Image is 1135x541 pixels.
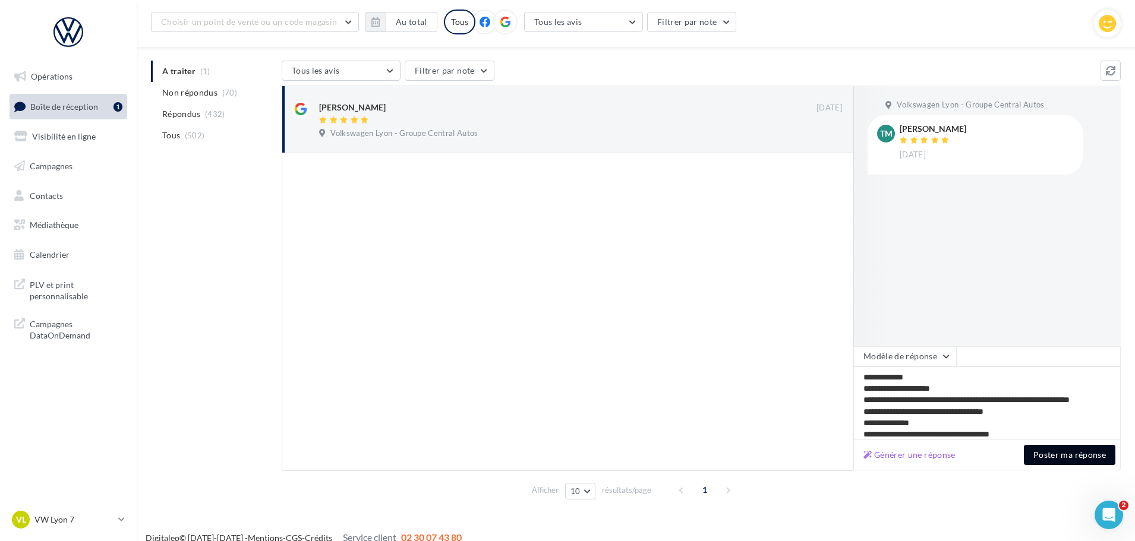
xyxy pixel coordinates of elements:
span: PLV et print personnalisable [30,277,122,302]
button: Tous les avis [524,12,643,32]
span: Choisir un point de vente ou un code magasin [161,17,337,27]
div: [PERSON_NAME] [319,102,386,113]
span: 2 [1119,501,1128,510]
a: Campagnes DataOnDemand [7,311,130,346]
button: Au total [365,12,437,32]
div: 1 [113,102,122,112]
span: Tous les avis [534,17,582,27]
span: 10 [570,486,581,496]
span: [DATE] [816,103,843,113]
a: Visibilité en ligne [7,124,130,149]
span: Volkswagen Lyon - Groupe Central Autos [897,100,1044,110]
span: 1 [695,480,714,499]
div: Tous [444,10,475,34]
a: PLV et print personnalisable [7,272,130,307]
button: Filtrer par note [647,12,737,32]
span: Répondus [162,108,201,120]
span: Visibilité en ligne [32,131,96,141]
span: Tous les avis [292,65,340,75]
a: Opérations [7,64,130,89]
span: Calendrier [30,249,70,260]
a: Médiathèque [7,213,130,238]
span: Contacts [30,190,63,200]
span: Afficher [532,485,559,496]
a: Campagnes [7,154,130,179]
span: Opérations [31,71,72,81]
button: Choisir un point de vente ou un code magasin [151,12,359,32]
button: Générer une réponse [859,448,960,462]
a: VL VW Lyon 7 [10,508,127,531]
a: Boîte de réception1 [7,94,130,119]
span: (432) [205,109,225,119]
span: VL [16,514,26,526]
span: TM [880,128,893,140]
button: Modèle de réponse [853,346,957,366]
button: 10 [565,483,595,499]
span: Volkswagen Lyon - Groupe Central Autos [330,128,478,139]
span: (70) [222,88,237,97]
span: [DATE] [900,150,926,160]
iframe: Intercom live chat [1095,501,1123,529]
span: Médiathèque [30,220,78,230]
span: (502) [185,131,205,140]
div: [PERSON_NAME] [900,125,966,133]
button: Tous les avis [282,61,401,81]
span: Boîte de réception [30,101,98,111]
span: Tous [162,129,180,141]
span: résultats/page [602,485,651,496]
a: Calendrier [7,242,130,267]
span: Non répondus [162,87,217,99]
a: Contacts [7,184,130,208]
span: Campagnes [30,161,72,171]
button: Au total [386,12,437,32]
button: Filtrer par note [405,61,494,81]
p: VW Lyon 7 [34,514,113,526]
span: Campagnes DataOnDemand [30,316,122,341]
button: Poster ma réponse [1024,445,1115,465]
